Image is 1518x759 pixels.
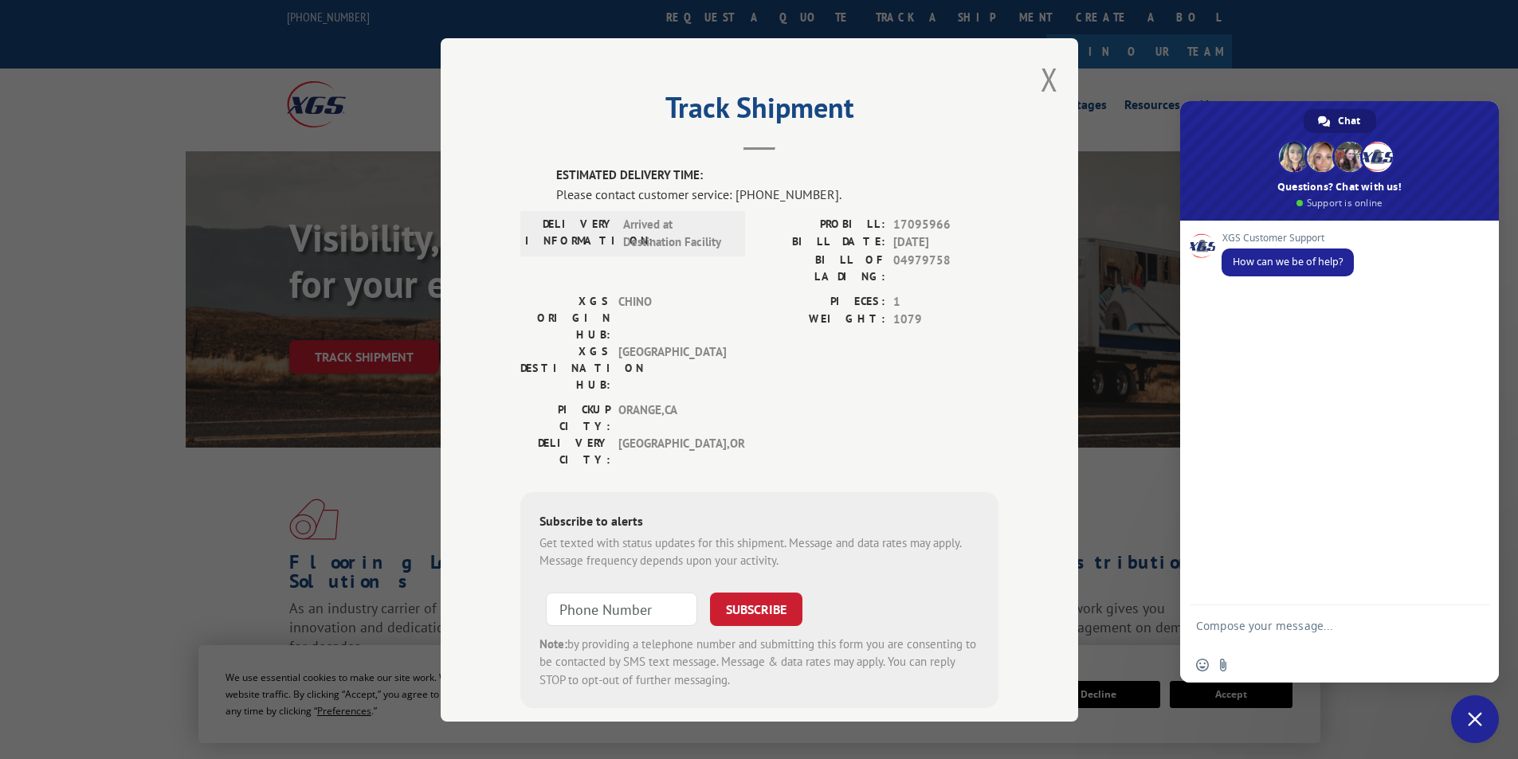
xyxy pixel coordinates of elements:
label: WEIGHT: [759,311,885,329]
label: BILL DATE: [759,233,885,252]
span: CHINO [618,292,726,342]
label: BILL OF LADING: [759,251,885,284]
label: PROBILL: [759,215,885,233]
span: Insert an emoji [1196,659,1209,671]
label: XGS ORIGIN HUB: [520,292,610,342]
span: Send a file [1217,659,1230,671]
label: DELIVERY CITY: [520,434,610,468]
span: [DATE] [893,233,998,252]
button: Close modal [1041,58,1058,100]
div: Get texted with status updates for this shipment. Message and data rates may apply. Message frequ... [539,534,979,569]
span: XGS Customer Support [1222,233,1354,244]
label: PICKUP CITY: [520,401,610,434]
strong: Note: [539,636,567,651]
div: Close chat [1451,695,1499,743]
div: Please contact customer service: [PHONE_NUMBER]. [556,184,998,203]
div: Chat [1304,109,1376,133]
button: SUBSCRIBE [710,592,802,625]
input: Phone Number [546,592,697,625]
span: Arrived at Destination Facility [623,215,731,251]
div: by providing a telephone number and submitting this form you are consenting to be contacted by SM... [539,635,979,689]
span: 1079 [893,311,998,329]
span: 1 [893,292,998,311]
span: 04979758 [893,251,998,284]
span: 17095966 [893,215,998,233]
span: How can we be of help? [1233,255,1343,268]
span: ORANGE , CA [618,401,726,434]
span: [GEOGRAPHIC_DATA] , OR [618,434,726,468]
span: Chat [1338,109,1360,133]
div: Subscribe to alerts [539,511,979,534]
label: DELIVERY INFORMATION: [525,215,615,251]
textarea: Compose your message... [1196,619,1448,647]
label: XGS DESTINATION HUB: [520,342,610,393]
label: PIECES: [759,292,885,311]
label: ESTIMATED DELIVERY TIME: [556,166,998,185]
h2: Track Shipment [520,96,998,127]
span: [GEOGRAPHIC_DATA] [618,342,726,393]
